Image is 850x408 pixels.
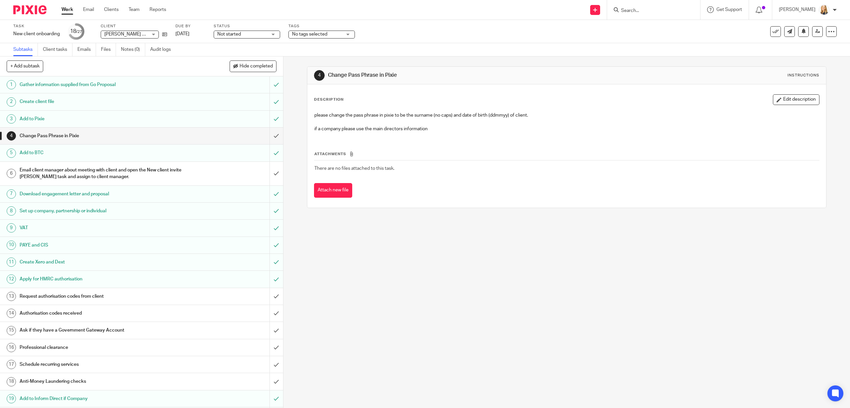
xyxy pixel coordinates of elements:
[20,343,182,353] h1: Professional clearance
[7,131,16,141] div: 4
[20,131,182,141] h1: Change Pass Phrase in Pixie
[20,308,182,318] h1: Authorisation codes received
[7,326,16,335] div: 15
[7,360,16,369] div: 17
[61,6,73,13] a: Work
[328,72,581,79] h1: Change Pass Phrase in Pixie
[13,43,38,56] a: Subtasks
[77,43,96,56] a: Emails
[7,189,16,199] div: 7
[288,24,355,29] label: Tags
[7,97,16,107] div: 2
[175,24,205,29] label: Due by
[7,257,16,267] div: 11
[20,80,182,90] h1: Gather information supplied from Go Proposal
[101,24,167,29] label: Client
[20,394,182,404] h1: Add to Inform Direct if Company
[7,169,16,178] div: 6
[20,189,182,199] h1: Download engagement letter and proposal
[70,28,82,35] div: 18
[20,376,182,386] h1: Anti-Money Laundering checks
[217,32,241,37] span: Not started
[83,6,94,13] a: Email
[20,257,182,267] h1: Create Xero and Dext
[779,6,815,13] p: [PERSON_NAME]
[7,60,43,72] button: + Add subtask
[104,32,190,37] span: [PERSON_NAME] T/As Fresh Start Cleans
[13,24,60,29] label: Task
[7,394,16,403] div: 19
[7,309,16,318] div: 14
[20,359,182,369] h1: Schedule recurring services
[314,126,819,132] p: if a company please use the main directors information
[20,206,182,216] h1: Set up company, partnership or individual
[214,24,280,29] label: Status
[20,165,182,182] h1: Email client manager about meeting with client and open the New client invite [PERSON_NAME] task ...
[20,114,182,124] h1: Add to Pixie
[314,112,819,119] p: please change the pass phrase in pixie to be the surname (no caps) and date of birth (ddmmyy) of ...
[240,64,273,69] span: Hide completed
[314,166,394,171] span: There are no files attached to this task.
[76,30,82,34] small: /27
[175,32,189,36] span: [DATE]
[773,94,819,105] button: Edit description
[788,73,819,78] div: Instructions
[20,240,182,250] h1: PAYE and CIS
[7,241,16,250] div: 10
[7,292,16,301] div: 13
[150,6,166,13] a: Reports
[129,6,140,13] a: Team
[7,80,16,89] div: 1
[7,114,16,124] div: 3
[314,97,344,102] p: Description
[20,274,182,284] h1: Apply for HMRC authorisation
[150,43,176,56] a: Audit logs
[7,274,16,284] div: 12
[314,183,352,198] button: Attach new file
[43,43,72,56] a: Client tasks
[7,206,16,216] div: 8
[20,325,182,335] h1: Ask if they have a Government Gateway Account
[7,149,16,158] div: 5
[7,377,16,386] div: 18
[20,97,182,107] h1: Create client file
[13,5,47,14] img: Pixie
[20,148,182,158] h1: Add to BTC
[620,8,680,14] input: Search
[292,32,327,37] span: No tags selected
[7,343,16,352] div: 16
[101,43,116,56] a: Files
[819,5,829,15] img: Headshot%20White%20Background.jpg
[121,43,145,56] a: Notes (0)
[7,223,16,233] div: 9
[20,291,182,301] h1: Request authorisation codes from client
[104,6,119,13] a: Clients
[13,31,60,37] div: New client onboarding
[314,152,346,156] span: Attachments
[230,60,276,72] button: Hide completed
[314,70,325,81] div: 4
[716,7,742,12] span: Get Support
[20,223,182,233] h1: VAT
